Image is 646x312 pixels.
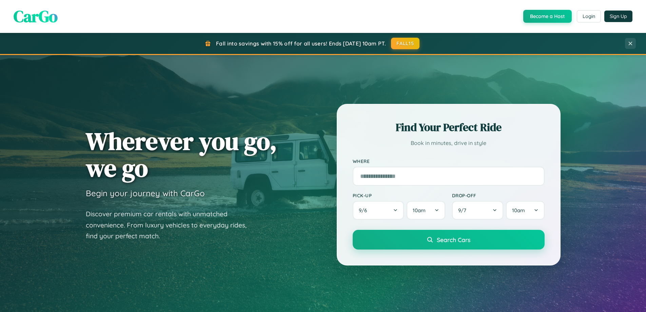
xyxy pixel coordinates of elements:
[353,192,445,198] label: Pick-up
[353,158,545,164] label: Where
[86,128,277,181] h1: Wherever you go, we go
[577,10,601,22] button: Login
[413,207,426,214] span: 10am
[407,201,445,220] button: 10am
[353,120,545,135] h2: Find Your Perfect Ride
[391,38,419,49] button: FALL15
[452,201,504,220] button: 9/7
[353,230,545,250] button: Search Cars
[512,207,525,214] span: 10am
[452,192,545,198] label: Drop-off
[523,10,572,23] button: Become a Host
[604,11,632,22] button: Sign Up
[353,138,545,148] p: Book in minutes, drive in style
[86,188,205,198] h3: Begin your journey with CarGo
[86,208,255,242] p: Discover premium car rentals with unmatched convenience. From luxury vehicles to everyday rides, ...
[458,207,470,214] span: 9 / 7
[14,5,58,27] span: CarGo
[216,40,386,47] span: Fall into savings with 15% off for all users! Ends [DATE] 10am PT.
[353,201,404,220] button: 9/6
[359,207,370,214] span: 9 / 6
[437,236,470,243] span: Search Cars
[506,201,544,220] button: 10am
